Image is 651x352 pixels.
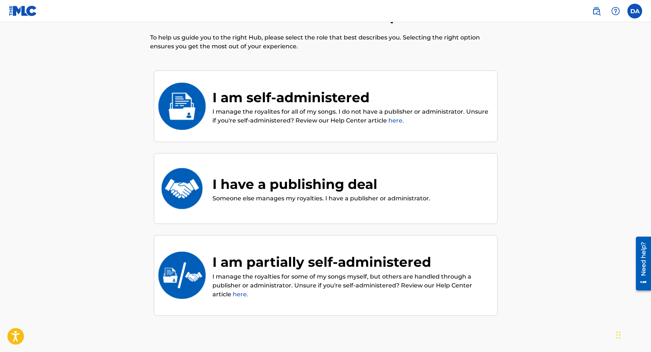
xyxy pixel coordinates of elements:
[608,4,623,18] div: Help
[212,107,490,125] p: I manage the royalites for all of my songs. I do not have a publisher or administrator. Unsure if...
[157,252,206,299] img: I am partially self-administered
[616,324,621,346] div: Drag
[9,6,37,16] img: MLC Logo
[212,272,490,299] p: I manage the royalties for some of my songs myself, but others are handled through a publisher or...
[154,153,498,224] div: I have a publishing dealI have a publishing dealSomeone else manages my royalties. I have a publi...
[157,165,206,212] img: I have a publishing deal
[233,291,248,298] a: here.
[611,7,620,15] img: help
[150,33,501,51] p: To help us guide you to the right Hub, please select the role that best describes you. Selecting ...
[614,317,651,352] iframe: Chat Widget
[212,252,490,272] div: I am partially self-administered
[154,235,498,316] div: I am partially self-administeredI am partially self-administeredI manage the royalties for some o...
[212,174,430,194] div: I have a publishing deal
[212,87,490,107] div: I am self-administered
[388,117,404,124] a: here.
[592,7,601,15] img: search
[630,234,651,293] iframe: Resource Center
[627,4,642,18] div: User Menu
[154,70,498,142] div: I am self-administeredI am self-administeredI manage the royalites for all of my songs. I do not ...
[157,83,206,130] img: I am self-administered
[589,4,604,18] a: Public Search
[212,194,430,203] p: Someone else manages my royalties. I have a publisher or administrator.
